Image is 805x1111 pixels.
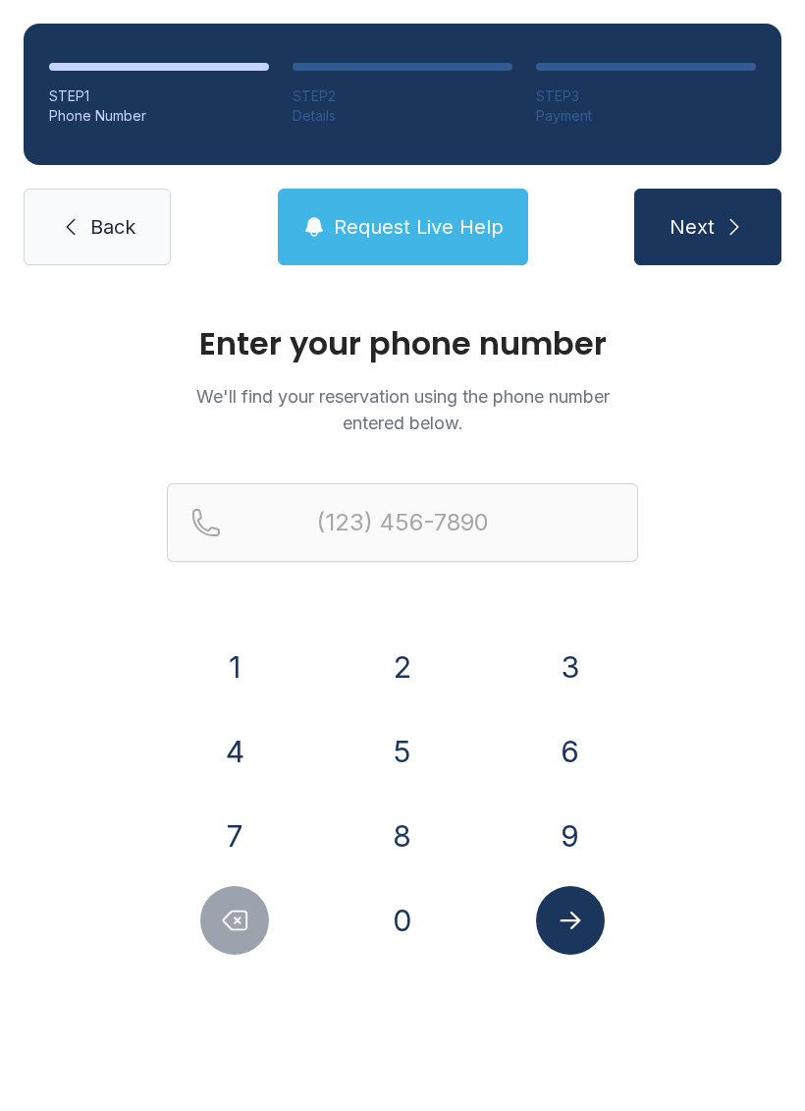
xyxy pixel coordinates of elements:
[200,802,269,870] button: 7
[293,106,512,126] div: Details
[536,633,605,701] button: 3
[167,383,638,436] p: We'll find your reservation using the phone number entered below.
[49,106,269,126] div: Phone Number
[49,86,269,106] div: STEP 1
[90,213,135,241] span: Back
[200,633,269,701] button: 1
[536,106,756,126] div: Payment
[670,213,715,241] span: Next
[200,886,269,955] button: Delete number
[368,717,437,786] button: 5
[167,483,638,562] input: Reservation phone number
[334,213,504,241] span: Request Live Help
[167,328,638,360] h1: Enter your phone number
[293,86,512,106] div: STEP 2
[368,802,437,870] button: 8
[200,717,269,786] button: 4
[536,886,605,955] button: Submit lookup form
[536,86,756,106] div: STEP 3
[536,717,605,786] button: 6
[368,633,437,701] button: 2
[536,802,605,870] button: 9
[368,886,437,955] button: 0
